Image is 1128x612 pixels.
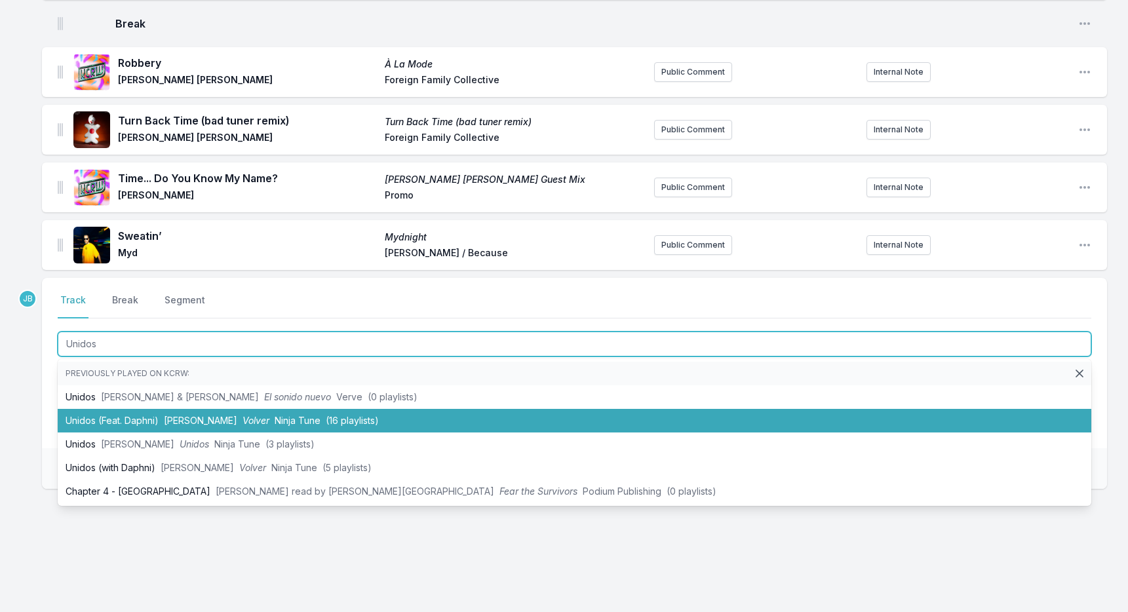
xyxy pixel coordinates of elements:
[385,173,644,186] span: [PERSON_NAME] [PERSON_NAME] Guest Mix
[385,73,644,89] span: Foreign Family Collective
[118,113,377,128] span: Turn Back Time (bad tuner remix)
[654,120,732,140] button: Public Comment
[385,189,644,204] span: Promo
[583,486,661,497] span: Podium Publishing
[385,115,644,128] span: Turn Back Time (bad tuner remix)
[58,294,88,318] button: Track
[667,486,716,497] span: (0 playlists)
[58,456,1091,480] li: Unidos (with Daphni)
[264,391,331,402] span: El sonido nuevo
[368,391,418,402] span: (0 playlists)
[866,62,931,82] button: Internal Note
[118,55,377,71] span: Robbery
[385,246,644,262] span: [PERSON_NAME] / Because
[73,111,110,148] img: Turn Back Time (bad tuner remix)
[58,385,1091,409] li: Unidos
[118,189,377,204] span: [PERSON_NAME]
[1078,66,1091,79] button: Open playlist item options
[385,58,644,71] span: À La Mode
[385,131,644,147] span: Foreign Family Collective
[1078,17,1091,30] button: Open playlist item options
[180,438,209,449] span: Unidos
[58,332,1091,356] input: Track Title
[58,123,63,136] img: Drag Handle
[58,66,63,79] img: Drag Handle
[101,391,259,402] span: [PERSON_NAME] & [PERSON_NAME]
[326,415,379,426] span: (16 playlists)
[118,73,377,89] span: [PERSON_NAME] [PERSON_NAME]
[58,181,63,194] img: Drag Handle
[214,438,260,449] span: Ninja Tune
[654,235,732,255] button: Public Comment
[654,178,732,197] button: Public Comment
[118,131,377,147] span: [PERSON_NAME] [PERSON_NAME]
[336,391,362,402] span: Verve
[1078,239,1091,252] button: Open playlist item options
[243,415,269,426] span: Volver
[385,231,644,244] span: Mydnight
[58,432,1091,456] li: Unidos
[58,362,1091,385] li: Previously played on KCRW:
[109,294,141,318] button: Break
[118,228,377,244] span: Sweatin’
[164,415,237,426] span: [PERSON_NAME]
[58,480,1091,503] li: Chapter 4 - [GEOGRAPHIC_DATA]
[275,415,321,426] span: Ninja Tune
[118,246,377,262] span: Myd
[101,438,174,449] span: [PERSON_NAME]
[866,235,931,255] button: Internal Note
[161,462,234,473] span: [PERSON_NAME]
[58,239,63,252] img: Drag Handle
[499,486,577,497] span: Fear the Survivors
[73,169,110,206] img: Gilligan Moss Guest Mix
[866,178,931,197] button: Internal Note
[115,16,1068,31] span: Break
[1078,181,1091,194] button: Open playlist item options
[265,438,315,449] span: (3 playlists)
[73,54,110,90] img: À La Mode
[118,170,377,186] span: Time... Do You Know My Name?
[18,290,37,308] p: Jason Bentley
[239,462,266,473] span: Volver
[58,17,63,30] img: Drag Handle
[73,227,110,263] img: Mydnight
[322,462,372,473] span: (5 playlists)
[654,62,732,82] button: Public Comment
[162,294,208,318] button: Segment
[1078,123,1091,136] button: Open playlist item options
[216,486,494,497] span: [PERSON_NAME] read by [PERSON_NAME][GEOGRAPHIC_DATA]
[866,120,931,140] button: Internal Note
[271,462,317,473] span: Ninja Tune
[58,409,1091,432] li: Unidos (Feat. Daphni)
